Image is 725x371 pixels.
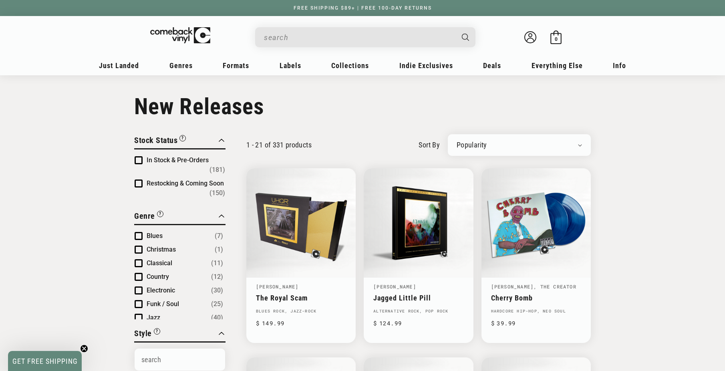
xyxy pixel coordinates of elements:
[613,61,626,70] span: Info
[399,61,453,70] span: Indie Exclusives
[555,36,558,42] span: 0
[373,283,416,290] a: [PERSON_NAME]
[256,294,346,302] a: The Royal Scam
[8,351,82,371] div: GET FREE SHIPPINGClose teaser
[280,61,301,70] span: Labels
[215,231,223,241] span: Number of products: (7)
[147,246,176,253] span: Christmas
[211,286,223,295] span: Number of products: (30)
[255,27,475,47] div: Search
[215,245,223,254] span: Number of products: (1)
[134,135,177,145] span: Stock Status
[373,294,463,302] a: Jagged Little Pill
[286,5,440,11] a: FREE SHIPPING $89+ | FREE 100-DAY RETURNS
[264,29,454,46] input: When autocomplete results are available use up and down arrows to review and enter to select
[134,329,152,338] span: Style
[246,141,312,149] p: 1 - 21 of 331 products
[483,61,501,70] span: Deals
[491,294,581,302] a: Cherry Bomb
[135,349,225,371] input: Search Options
[331,61,369,70] span: Collections
[134,134,186,148] button: Filter by Stock Status
[211,272,223,282] span: Number of products: (12)
[99,61,139,70] span: Just Landed
[147,286,175,294] span: Electronic
[134,211,155,221] span: Genre
[80,345,88,353] button: Close teaser
[147,232,163,240] span: Blues
[256,283,299,290] a: [PERSON_NAME]
[209,188,225,198] span: Number of products: (150)
[211,258,223,268] span: Number of products: (11)
[209,165,225,175] span: Number of products: (181)
[491,283,576,290] a: [PERSON_NAME], The Creator
[455,27,477,47] button: Search
[147,314,160,321] span: Jazz
[147,156,209,164] span: In Stock & Pre-Orders
[211,313,223,323] span: Number of products: (40)
[134,327,160,341] button: Filter by Style
[147,259,172,267] span: Classical
[147,273,169,280] span: Country
[147,179,224,187] span: Restocking & Coming Soon
[12,357,78,365] span: GET FREE SHIPPING
[211,299,223,309] span: Number of products: (25)
[419,139,440,150] label: sort by
[223,61,249,70] span: Formats
[147,300,179,308] span: Funk / Soul
[532,61,583,70] span: Everything Else
[134,210,163,224] button: Filter by Genre
[134,93,591,120] h1: New Releases
[169,61,193,70] span: Genres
